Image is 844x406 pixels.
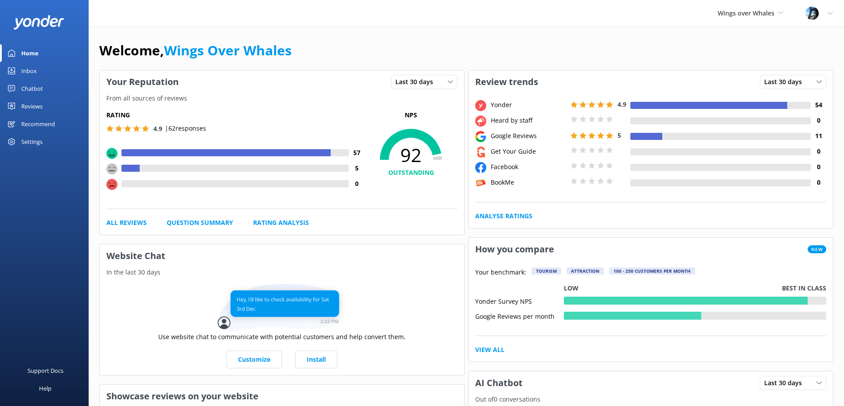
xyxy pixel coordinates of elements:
div: Home [21,44,39,62]
h3: AI Chatbot [469,371,529,394]
a: Customize [227,351,282,368]
span: 4.9 [153,124,162,133]
a: Rating Analysis [253,218,309,228]
a: Install [295,351,337,368]
h4: 5 [349,163,364,173]
div: Yonder Survey NPS [475,297,564,305]
h4: 0 [349,179,364,189]
span: 4.9 [617,100,626,108]
h5: Rating [106,110,364,120]
span: 92 [364,144,457,166]
h4: 0 [811,178,826,187]
a: View All [475,345,504,355]
p: | 62 responses [165,124,206,133]
p: Use website chat to communicate with potential customers and help convert them. [158,332,406,342]
a: Analyse Ratings [475,211,532,221]
h4: 11 [811,131,826,141]
h3: Website Chat [100,244,464,267]
h4: 0 [811,162,826,172]
div: Heard by staff [488,116,568,125]
div: Get Your Guide [488,147,568,156]
div: Attraction [567,267,604,275]
p: From all sources of reviews [100,93,464,103]
h4: 57 [349,148,364,158]
div: Settings [21,133,43,151]
div: BookMe [488,178,568,187]
h1: Welcome, [99,40,292,61]
p: Best in class [782,283,826,293]
span: 5 [617,131,621,139]
h3: Review trends [469,70,545,93]
img: conversation... [218,284,346,332]
h4: 0 [811,116,826,125]
h3: Your Reputation [100,70,185,93]
div: Yonder [488,100,568,110]
div: Help [39,379,51,397]
span: Last 30 days [395,77,438,87]
div: Inbox [21,62,37,80]
a: Wings Over Whales [164,41,292,59]
h4: 0 [811,147,826,156]
span: Last 30 days [764,378,807,388]
div: Chatbot [21,80,43,97]
div: Google Reviews per month [475,312,564,320]
div: Facebook [488,162,568,172]
p: Low [564,283,578,293]
span: Last 30 days [764,77,807,87]
h3: How you compare [469,238,561,261]
div: Google Reviews [488,131,568,141]
p: Out of 0 conversations [469,394,833,404]
p: In the last 30 days [100,267,464,277]
p: NPS [364,110,457,120]
div: Recommend [21,115,55,133]
a: All Reviews [106,218,147,228]
a: Question Summary [167,218,233,228]
img: 145-1635463833.jpg [805,7,819,20]
div: 100 - 250 customers per month [609,267,695,275]
span: Wings over Whales [718,9,774,17]
h4: OUTSTANDING [364,168,457,178]
div: Reviews [21,97,43,115]
div: Tourism [531,267,561,275]
span: New [808,245,826,253]
img: yonder-white-logo.png [13,15,64,30]
div: Support Docs [27,362,63,379]
p: Your benchmark: [475,267,526,278]
h4: 54 [811,100,826,110]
